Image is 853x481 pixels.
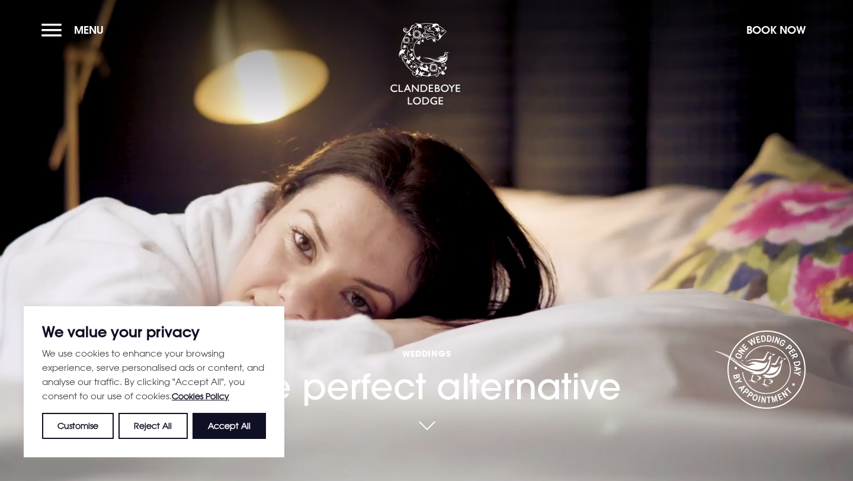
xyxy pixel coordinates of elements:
[41,17,110,43] button: Menu
[172,391,229,401] a: Cookies Policy
[42,325,266,339] p: We value your privacy
[24,306,284,457] div: We value your privacy
[232,348,621,359] span: Weddings
[42,346,266,403] p: We use cookies to enhance your browsing experience, serve personalised ads or content, and analys...
[193,413,266,439] button: Accept All
[390,23,461,106] img: Clandeboye Lodge
[232,288,621,408] h1: The perfect alternative
[42,413,114,439] button: Customise
[74,23,104,37] span: Menu
[118,413,187,439] button: Reject All
[740,17,812,43] button: Book Now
